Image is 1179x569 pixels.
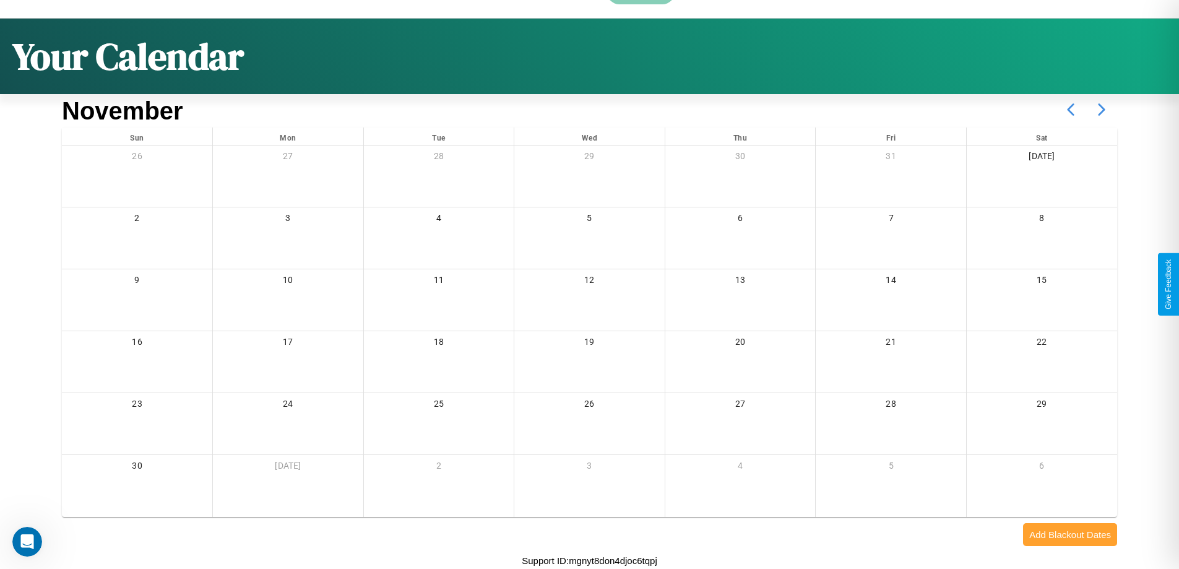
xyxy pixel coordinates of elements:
[62,128,212,145] div: Sun
[1023,523,1117,546] button: Add Blackout Dates
[665,455,816,480] div: 4
[12,31,244,82] h1: Your Calendar
[364,269,514,295] div: 11
[665,393,816,419] div: 27
[665,269,816,295] div: 13
[967,331,1117,357] div: 22
[967,207,1117,233] div: 8
[514,393,665,419] div: 26
[213,331,363,357] div: 17
[514,146,665,171] div: 29
[816,269,966,295] div: 14
[665,331,816,357] div: 20
[364,207,514,233] div: 4
[213,455,363,480] div: [DATE]
[364,455,514,480] div: 2
[967,146,1117,171] div: [DATE]
[62,331,212,357] div: 16
[665,146,816,171] div: 30
[816,455,966,480] div: 5
[364,128,514,145] div: Tue
[213,207,363,233] div: 3
[62,207,212,233] div: 2
[816,331,966,357] div: 21
[514,455,665,480] div: 3
[967,393,1117,419] div: 29
[364,393,514,419] div: 25
[364,331,514,357] div: 18
[514,207,665,233] div: 5
[816,146,966,171] div: 31
[213,146,363,171] div: 27
[816,128,966,145] div: Fri
[12,527,42,557] iframe: Intercom live chat
[62,146,212,171] div: 26
[514,331,665,357] div: 19
[1164,259,1173,310] div: Give Feedback
[665,128,816,145] div: Thu
[62,393,212,419] div: 23
[967,455,1117,480] div: 6
[213,128,363,145] div: Mon
[816,393,966,419] div: 28
[62,269,212,295] div: 9
[364,146,514,171] div: 28
[62,455,212,480] div: 30
[665,207,816,233] div: 6
[514,128,665,145] div: Wed
[62,97,183,125] h2: November
[514,269,665,295] div: 12
[213,393,363,419] div: 24
[213,269,363,295] div: 10
[967,269,1117,295] div: 15
[522,552,657,569] p: Support ID: mgnyt8don4djoc6tqpj
[816,207,966,233] div: 7
[967,128,1117,145] div: Sat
